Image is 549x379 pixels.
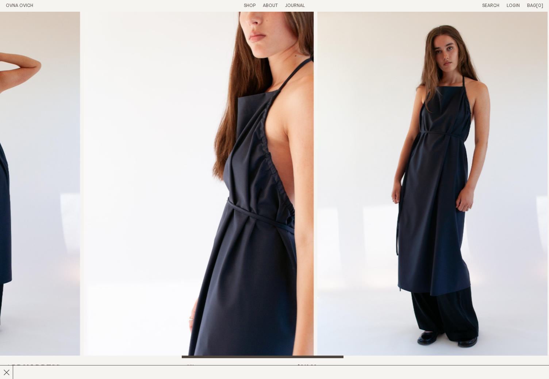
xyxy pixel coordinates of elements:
[244,3,256,8] a: Shop
[84,11,314,358] div: 4 / 8
[84,11,314,358] img: Apron Dress
[482,3,499,8] a: Search
[263,3,278,9] summary: About
[527,3,536,8] span: Bag
[318,11,548,358] img: Apron Dress
[6,364,136,375] h2: Apron Dress
[6,3,33,8] a: Home
[507,3,520,8] a: Login
[536,3,543,8] span: [0]
[318,11,548,358] div: 5 / 8
[285,3,305,8] a: Journal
